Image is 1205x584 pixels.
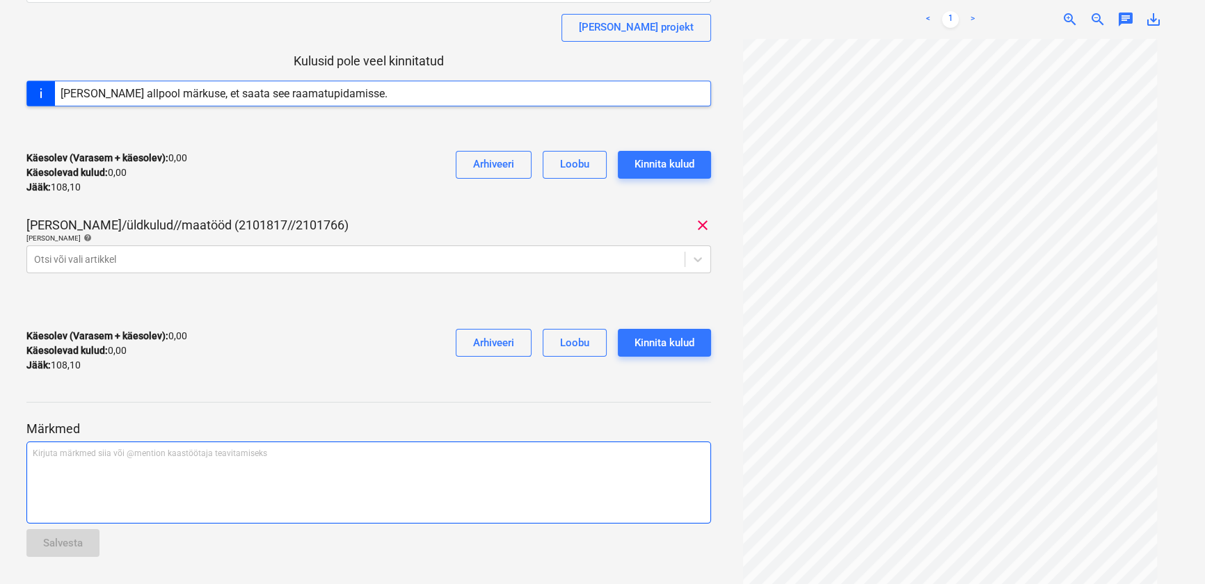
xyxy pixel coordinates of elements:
[942,11,959,28] a: Page 1 is your current page
[26,151,187,165] p: 0,00
[26,345,108,356] strong: Käesolevad kulud :
[26,343,127,358] p: 0,00
[473,334,514,352] div: Arhiveeri
[560,334,589,352] div: Loobu
[26,181,51,193] strong: Jääk :
[1135,517,1205,584] iframe: Chat Widget
[26,217,349,234] p: [PERSON_NAME]/üldkulud//maatööd (2101817//2101766)
[26,152,168,163] strong: Käesolev (Varasem + käesolev) :
[456,329,532,357] button: Arhiveeri
[694,217,711,234] span: clear
[26,421,711,437] p: Märkmed
[26,180,81,195] p: 108,10
[543,151,607,179] button: Loobu
[26,330,168,341] strong: Käesolev (Varasem + käesolev) :
[561,14,711,42] button: [PERSON_NAME] projekt
[26,329,187,343] p: 0,00
[1090,11,1106,28] span: zoom_out
[456,151,532,179] button: Arhiveeri
[635,155,694,173] div: Kinnita kulud
[26,358,81,373] p: 108,10
[1117,11,1134,28] span: chat
[1062,11,1078,28] span: zoom_in
[635,334,694,352] div: Kinnita kulud
[26,167,108,178] strong: Käesolevad kulud :
[26,165,127,180] p: 0,00
[26,234,711,243] div: [PERSON_NAME]
[543,329,607,357] button: Loobu
[26,359,51,371] strong: Jääk :
[81,234,92,242] span: help
[1145,11,1162,28] span: save_alt
[26,53,711,70] p: Kulusid pole veel kinnitatud
[964,11,981,28] a: Next page
[473,155,514,173] div: Arhiveeri
[579,18,694,36] div: [PERSON_NAME] projekt
[618,329,711,357] button: Kinnita kulud
[920,11,936,28] a: Previous page
[61,87,388,100] div: [PERSON_NAME] allpool märkuse, et saata see raamatupidamisse.
[618,151,711,179] button: Kinnita kulud
[560,155,589,173] div: Loobu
